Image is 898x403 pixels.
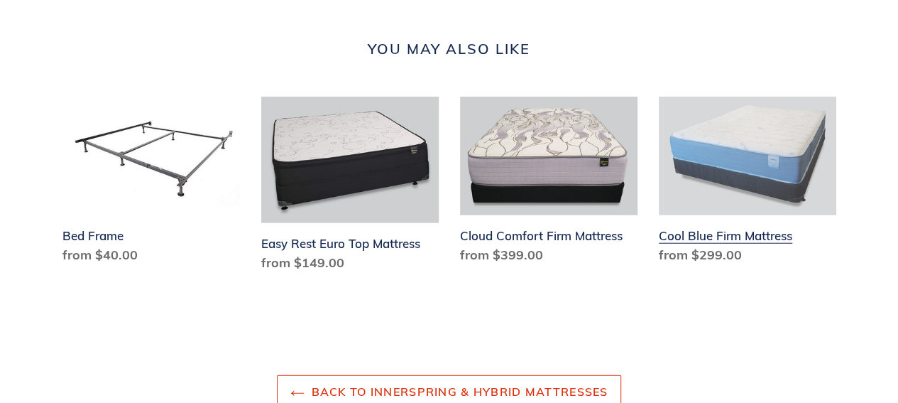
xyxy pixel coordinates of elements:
h2: You may also like [62,41,836,58]
a: Easy Rest Euro Top Mattress [261,97,439,278]
a: Cool Blue Firm Mattress [659,97,836,270]
a: Bed Frame [62,97,240,270]
a: Cloud Comfort Firm Mattress [460,97,637,270]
